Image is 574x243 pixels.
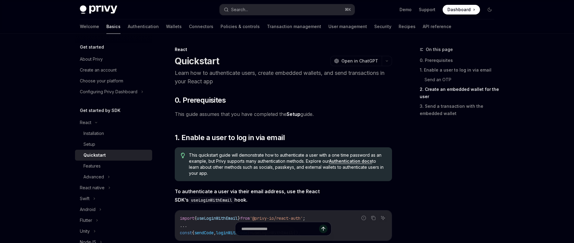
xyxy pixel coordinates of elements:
a: 0. Prerequisites [420,56,499,65]
div: Unity [80,228,90,235]
a: Dashboard [443,5,480,14]
span: from [240,216,250,221]
a: Demo [400,7,412,13]
div: React [175,46,392,53]
button: Report incorrect code [360,214,368,222]
a: Create an account [75,65,152,75]
div: Swift [80,195,89,202]
div: Configuring Privy Dashboard [80,88,137,95]
a: Policies & controls [221,19,260,34]
div: Installation [83,130,104,137]
button: Ask AI [379,214,387,222]
a: Basics [106,19,121,34]
strong: To authenticate a user via their email address, use the React SDK’s hook. [175,188,320,203]
span: 0. Prerequisites [175,95,226,105]
h5: Get started [80,43,104,51]
a: 2. Create an embedded wallet for the user [420,85,499,101]
div: Search... [231,6,248,13]
div: Features [83,162,101,170]
button: Send message [319,225,328,233]
a: API reference [423,19,451,34]
span: } [238,216,240,221]
a: Installation [75,128,152,139]
span: On this page [426,46,453,53]
a: Wallets [166,19,182,34]
a: User management [328,19,367,34]
a: About Privy [75,54,152,65]
div: Flutter [80,217,92,224]
span: { [194,216,197,221]
a: Authentication [128,19,159,34]
div: React native [80,184,105,191]
button: Search...⌘K [220,4,355,15]
a: Choose your platform [75,75,152,86]
span: '@privy-io/react-auth' [250,216,303,221]
a: Features [75,161,152,171]
p: Learn how to authenticate users, create embedded wallets, and send transactions in your React app [175,69,392,86]
div: React [80,119,91,126]
span: ⌘ K [345,7,351,12]
button: Toggle dark mode [485,5,494,14]
span: ; [303,216,305,221]
span: import [180,216,194,221]
code: useLoginWithEmail [189,197,234,203]
span: This quickstart guide will demonstrate how to authenticate a user with a one time password as an ... [189,152,386,176]
a: 3. Send a transaction with the embedded wallet [420,101,499,118]
span: 1. Enable a user to log in via email [175,133,285,142]
a: 1. Enable a user to log in via email [420,65,499,75]
span: Open in ChatGPT [341,58,378,64]
div: Choose your platform [80,77,123,85]
a: Welcome [80,19,99,34]
h5: Get started by SDK [80,107,121,114]
svg: Tip [181,153,185,158]
a: Security [374,19,391,34]
div: Quickstart [83,152,106,159]
a: Quickstart [75,150,152,161]
a: Setup [75,139,152,150]
a: Send an OTP [425,75,499,85]
a: Connectors [189,19,213,34]
span: This guide assumes that you have completed the guide. [175,110,392,118]
h1: Quickstart [175,56,219,66]
div: Android [80,206,96,213]
img: dark logo [80,5,117,14]
a: Setup [287,111,300,117]
button: Open in ChatGPT [330,56,382,66]
a: Support [419,7,435,13]
a: Recipes [399,19,416,34]
div: About Privy [80,56,103,63]
div: Create an account [80,66,117,74]
span: Dashboard [447,7,471,13]
button: Copy the contents from the code block [369,214,377,222]
a: Authentication docs [329,158,372,164]
div: Setup [83,141,95,148]
span: useLoginWithEmail [197,216,238,221]
a: Transaction management [267,19,321,34]
div: Advanced [83,173,104,181]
